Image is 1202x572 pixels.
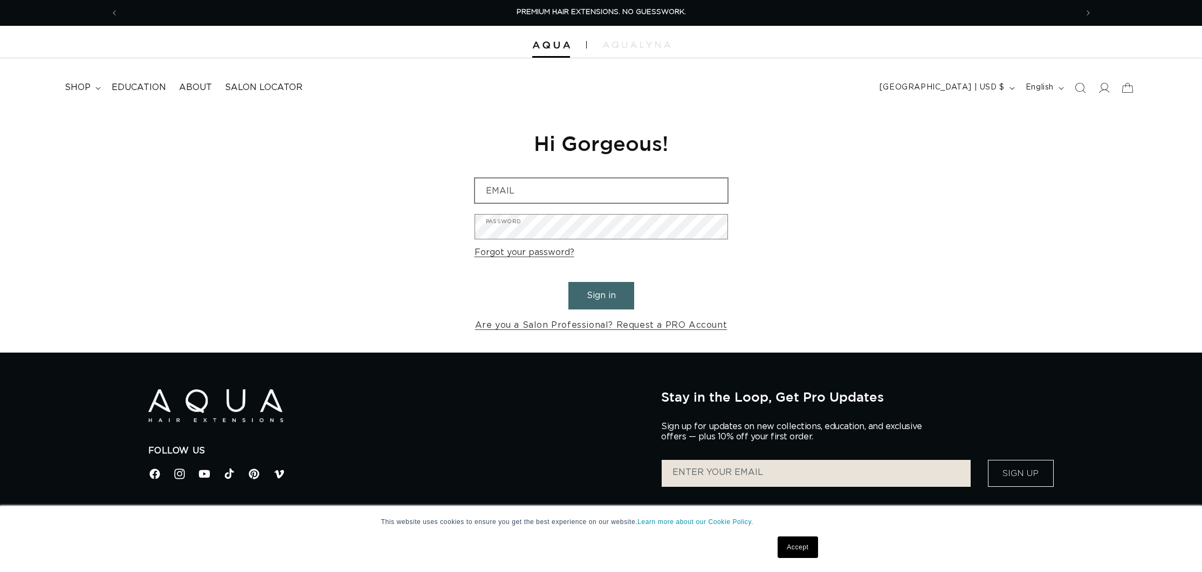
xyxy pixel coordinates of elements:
[661,389,1054,404] h2: Stay in the Loop, Get Pro Updates
[218,75,309,100] a: Salon Locator
[58,75,105,100] summary: shop
[880,82,1005,93] span: [GEOGRAPHIC_DATA] | USD $
[475,318,727,333] a: Are you a Salon Professional? Request a PRO Account
[662,460,970,487] input: ENTER YOUR EMAIL
[148,445,645,457] h2: Follow Us
[381,517,821,527] p: This website uses cookies to ensure you get the best experience on our website.
[173,75,218,100] a: About
[873,78,1019,98] button: [GEOGRAPHIC_DATA] | USD $
[661,505,1054,528] p: By subscribing, you agree to receive marketing emails from AQUA Hair Extensions. You may unsubscr...
[179,82,212,93] span: About
[517,9,686,16] span: PREMIUM HAIR EXTENSIONS. NO GUESSWORK.
[225,82,303,93] span: Salon Locator
[988,460,1054,487] button: Sign Up
[661,422,931,442] p: Sign up for updates on new collections, education, and exclusive offers — plus 10% off your first...
[105,75,173,100] a: Education
[532,42,570,49] img: Aqua Hair Extensions
[568,282,634,309] button: Sign in
[112,82,166,93] span: Education
[1148,520,1202,572] iframe: Chat Widget
[65,82,91,93] span: shop
[637,518,753,526] a: Learn more about our Cookie Policy.
[1068,76,1092,100] summary: Search
[1019,78,1068,98] button: English
[1026,82,1054,93] span: English
[475,245,574,260] a: Forgot your password?
[603,42,670,48] img: aqualyna.com
[102,3,126,23] button: Previous announcement
[475,178,727,203] input: Email
[1076,3,1100,23] button: Next announcement
[475,130,728,156] h1: Hi Gorgeous!
[148,389,283,422] img: Aqua Hair Extensions
[778,536,818,558] a: Accept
